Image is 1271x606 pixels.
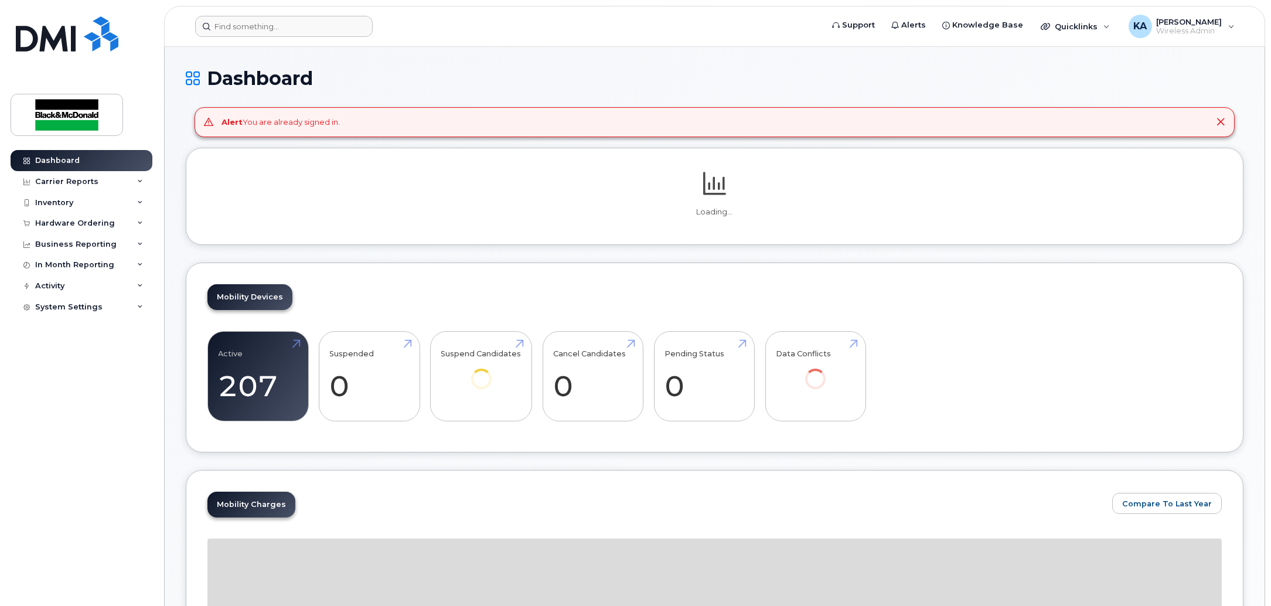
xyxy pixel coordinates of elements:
[207,284,292,310] a: Mobility Devices
[207,492,295,518] a: Mobility Charges
[222,117,340,128] div: You are already signed in.
[186,68,1243,88] h1: Dashboard
[1112,493,1222,514] button: Compare To Last Year
[1122,498,1212,509] span: Compare To Last Year
[219,338,298,415] a: Active 207
[441,338,522,405] a: Suspend Candidates
[776,338,855,405] a: Data Conflicts
[222,117,243,127] strong: Alert
[553,338,632,415] a: Cancel Candidates 0
[330,338,409,415] a: Suspended 0
[665,338,744,415] a: Pending Status 0
[207,207,1222,217] p: Loading...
